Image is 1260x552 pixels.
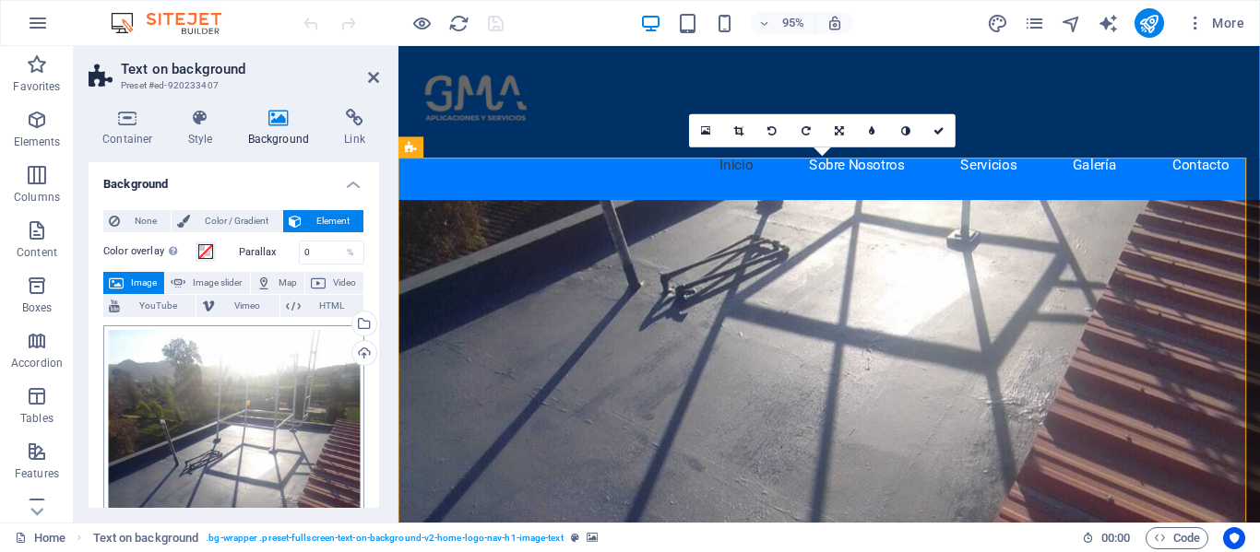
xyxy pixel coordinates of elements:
[1223,527,1245,549] button: Usercentrics
[103,295,196,317] button: YouTube
[220,295,273,317] span: Vimeo
[1024,13,1045,34] i: Pages (Ctrl+Alt+S)
[277,272,299,294] span: Map
[129,272,159,294] span: Image
[103,210,171,232] button: None
[93,527,199,549] span: Click to select. Double-click to edit
[1179,8,1252,38] button: More
[306,295,358,317] span: HTML
[234,109,331,147] h4: Background
[106,12,244,34] img: Editor Logo
[1101,527,1130,549] span: 00 00
[856,114,889,147] a: Blur
[89,109,174,147] h4: Container
[571,533,579,543] i: This element is a customizable preset
[15,466,59,481] p: Features
[121,61,379,77] h2: Text on background
[1138,13,1159,34] i: Publish
[1061,13,1082,34] i: Navigator
[125,295,190,317] span: YouTube
[338,241,363,264] div: %
[1154,527,1200,549] span: Code
[723,114,756,147] a: Crop mode
[410,12,433,34] button: Click here to leave preview mode and continue editing
[196,210,277,232] span: Color / Gradient
[1146,527,1208,549] button: Code
[987,13,1008,34] i: Design (Ctrl+Alt+Y)
[103,241,196,263] label: Color overlay
[89,162,379,195] h4: Background
[125,210,165,232] span: None
[305,272,363,294] button: Video
[121,77,342,94] h3: Preset #ed-920233407
[779,12,808,34] h6: 95%
[1082,527,1131,549] h6: Session time
[15,527,65,549] a: Click to cancel selection. Double-click to open Pages
[751,12,816,34] button: 95%
[14,135,61,149] p: Elements
[1135,8,1164,38] button: publish
[22,300,53,315] p: Boxes
[13,79,60,94] p: Favorites
[987,12,1009,34] button: design
[307,210,358,232] span: Element
[191,272,244,294] span: Image slider
[14,190,60,205] p: Columns
[165,272,249,294] button: Image slider
[1186,14,1244,32] span: More
[889,114,922,147] a: Greyscale
[826,15,843,31] i: On resize automatically adjust zoom level to fit chosen device.
[280,295,363,317] button: HTML
[172,210,282,232] button: Color / Gradient
[20,411,53,426] p: Tables
[196,295,279,317] button: Vimeo
[103,272,164,294] button: Image
[330,109,379,147] h4: Link
[587,533,598,543] i: This element contains a background
[331,272,358,294] span: Video
[11,356,63,370] p: Accordion
[790,114,823,147] a: Rotate right 90°
[17,245,57,260] p: Content
[447,12,470,34] button: reload
[1061,12,1083,34] button: navigator
[206,527,563,549] span: . bg-wrapper .preset-fullscreen-text-on-background-v2-home-logo-nav-h1-image-text
[448,13,470,34] i: Reload page
[251,272,304,294] button: Map
[1024,12,1046,34] button: pages
[174,109,234,147] h4: Style
[922,114,956,147] a: Confirm ( Ctrl ⏎ )
[1098,12,1120,34] button: text_generator
[93,527,598,549] nav: breadcrumb
[239,247,299,257] label: Parallax
[283,210,363,232] button: Element
[756,114,790,147] a: Rotate left 90°
[1114,531,1117,545] span: :
[1098,13,1119,34] i: AI Writer
[823,114,856,147] a: Change orientation
[689,114,722,147] a: Select files from the file manager, stock photos, or upload file(s)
